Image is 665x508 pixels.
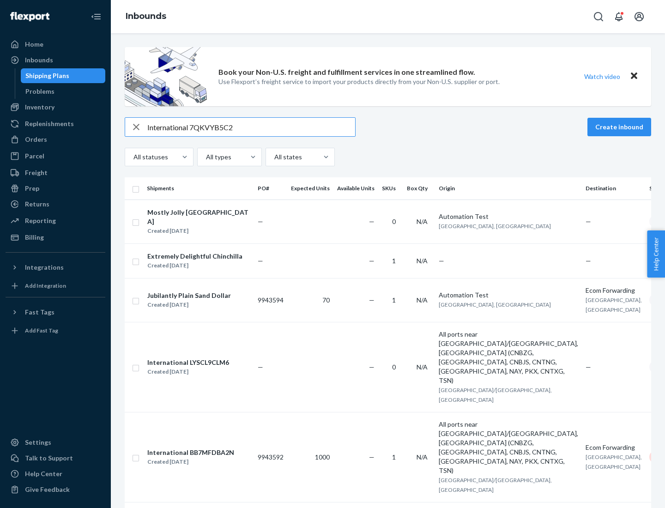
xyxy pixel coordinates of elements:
[6,53,105,67] a: Inbounds
[417,363,428,371] span: N/A
[126,11,166,21] a: Inbounds
[254,177,287,200] th: PO#
[369,363,375,371] span: —
[25,438,51,447] div: Settings
[589,7,608,26] button: Open Search Box
[118,3,174,30] ol: breadcrumbs
[586,286,642,295] div: Ecom Forwarding
[647,230,665,278] button: Help Center
[147,448,234,457] div: International BB7MFDBA2N
[417,453,428,461] span: N/A
[6,323,105,338] a: Add Fast Tag
[21,84,106,99] a: Problems
[25,454,73,463] div: Talk to Support
[587,118,651,136] button: Create inbound
[254,412,287,502] td: 9943592
[25,216,56,225] div: Reporting
[147,252,242,261] div: Extremely Delightful Chinchilla
[25,282,66,290] div: Add Integration
[6,197,105,212] a: Returns
[586,257,591,265] span: —
[147,208,250,226] div: Mostly Jolly [GEOGRAPHIC_DATA]
[25,485,70,494] div: Give Feedback
[254,278,287,322] td: 9943594
[25,327,58,334] div: Add Fast Tag
[439,301,551,308] span: [GEOGRAPHIC_DATA], [GEOGRAPHIC_DATA]
[25,135,47,144] div: Orders
[6,165,105,180] a: Freight
[258,218,263,225] span: —
[586,218,591,225] span: —
[439,330,578,385] div: All ports near [GEOGRAPHIC_DATA]/[GEOGRAPHIC_DATA], [GEOGRAPHIC_DATA] (CNBZG, [GEOGRAPHIC_DATA], ...
[147,226,250,236] div: Created [DATE]
[439,257,444,265] span: —
[610,7,628,26] button: Open notifications
[6,37,105,52] a: Home
[439,420,578,475] div: All ports near [GEOGRAPHIC_DATA]/[GEOGRAPHIC_DATA], [GEOGRAPHIC_DATA] (CNBZG, [GEOGRAPHIC_DATA], ...
[147,118,355,136] input: Search inbounds by name, destination, msku...
[287,177,333,200] th: Expected Units
[87,7,105,26] button: Close Navigation
[6,132,105,147] a: Orders
[403,177,435,200] th: Box Qty
[439,387,552,403] span: [GEOGRAPHIC_DATA]/[GEOGRAPHIC_DATA], [GEOGRAPHIC_DATA]
[6,305,105,320] button: Fast Tags
[6,116,105,131] a: Replenishments
[582,177,646,200] th: Destination
[392,218,396,225] span: 0
[578,70,626,83] button: Watch video
[25,233,44,242] div: Billing
[147,367,229,376] div: Created [DATE]
[258,257,263,265] span: —
[25,184,39,193] div: Prep
[630,7,648,26] button: Open account menu
[369,218,375,225] span: —
[435,177,582,200] th: Origin
[147,457,234,466] div: Created [DATE]
[25,119,74,128] div: Replenishments
[25,263,64,272] div: Integrations
[6,451,105,466] a: Talk to Support
[25,469,62,478] div: Help Center
[10,12,49,21] img: Flexport logo
[25,55,53,65] div: Inbounds
[25,151,44,161] div: Parcel
[6,435,105,450] a: Settings
[258,363,263,371] span: —
[586,443,642,452] div: Ecom Forwarding
[218,77,500,86] p: Use Flexport’s freight service to import your products directly from your Non-U.S. supplier or port.
[147,300,231,309] div: Created [DATE]
[6,482,105,497] button: Give Feedback
[147,261,242,270] div: Created [DATE]
[439,477,552,493] span: [GEOGRAPHIC_DATA]/[GEOGRAPHIC_DATA], [GEOGRAPHIC_DATA]
[315,453,330,461] span: 1000
[6,181,105,196] a: Prep
[322,296,330,304] span: 70
[218,67,475,78] p: Book your Non-U.S. freight and fulfillment services in one streamlined flow.
[417,218,428,225] span: N/A
[25,87,54,96] div: Problems
[273,152,274,162] input: All states
[369,453,375,461] span: —
[6,466,105,481] a: Help Center
[392,257,396,265] span: 1
[417,296,428,304] span: N/A
[586,296,642,313] span: [GEOGRAPHIC_DATA], [GEOGRAPHIC_DATA]
[21,68,106,83] a: Shipping Plans
[628,70,640,83] button: Close
[25,40,43,49] div: Home
[25,103,54,112] div: Inventory
[586,363,591,371] span: —
[439,212,578,221] div: Automation Test
[392,363,396,371] span: 0
[378,177,403,200] th: SKUs
[147,358,229,367] div: International LYSCL9CLM6
[147,291,231,300] div: Jubilantly Plain Sand Dollar
[6,149,105,163] a: Parcel
[25,168,48,177] div: Freight
[205,152,206,162] input: All types
[25,71,69,80] div: Shipping Plans
[6,278,105,293] a: Add Integration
